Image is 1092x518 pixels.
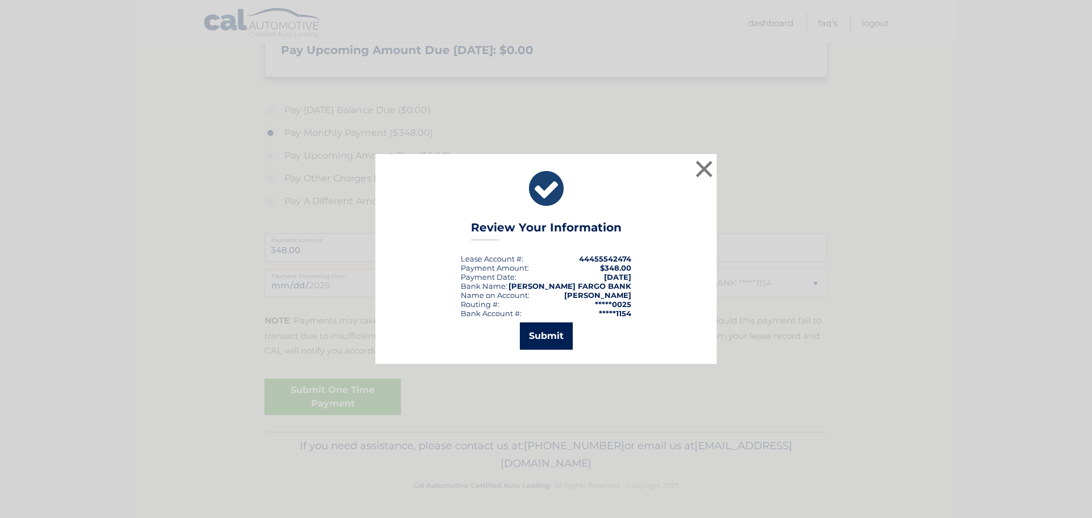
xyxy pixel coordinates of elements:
strong: 44455542474 [579,254,631,263]
div: Bank Name: [461,281,507,291]
span: $348.00 [600,263,631,272]
strong: [PERSON_NAME] FARGO BANK [508,281,631,291]
div: Bank Account #: [461,309,522,318]
button: × [693,158,715,180]
div: : [461,272,516,281]
h3: Review Your Information [471,221,622,241]
div: Payment Amount: [461,263,529,272]
button: Submit [520,322,573,350]
div: Routing #: [461,300,499,309]
div: Lease Account #: [461,254,523,263]
span: Payment Date [461,272,515,281]
span: [DATE] [604,272,631,281]
div: Name on Account: [461,291,530,300]
strong: [PERSON_NAME] [564,291,631,300]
